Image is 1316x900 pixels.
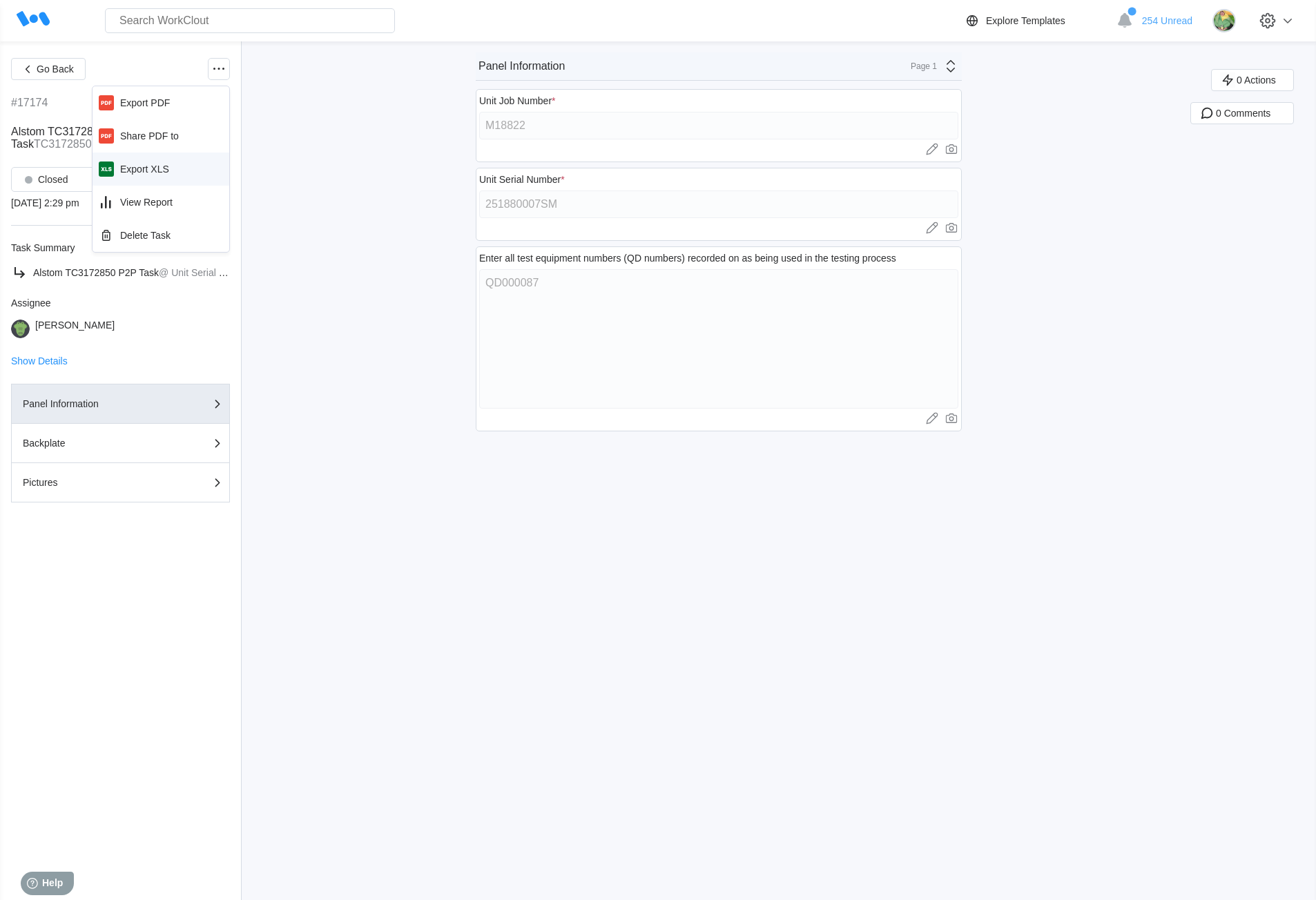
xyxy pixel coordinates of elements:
button: Show Details [11,356,68,366]
span: 254 Unread [1142,15,1192,26]
button: Go Back [11,58,86,80]
input: Search WorkClout [105,8,395,33]
div: Unit Job Number [479,95,556,106]
div: Unit Serial Number [479,174,565,185]
div: [DATE] 2:29 pm [11,197,230,208]
span: 0 Comments [1216,108,1270,118]
div: Enter all test equipment numbers (QD numbers) recorded on as being used in the testing process [479,253,896,264]
mark: @ Unit Serial Number [159,267,253,278]
input: Type here... [479,190,958,218]
button: 0 Actions [1211,69,1294,91]
div: Task Summary [11,242,230,253]
button: Backplate [11,424,230,463]
div: Panel Information [478,60,565,72]
span: 0 Actions [1237,75,1276,85]
div: Explore Templates [986,15,1065,26]
div: Panel Information [23,399,161,409]
div: Export XLS [120,164,169,175]
div: [PERSON_NAME] [35,320,115,338]
div: Page 1 [902,61,937,71]
span: Alstom TC3172850 P2P Task [33,267,159,278]
div: Share PDF to [120,130,179,141]
div: Export PDF [120,97,170,108]
a: Alstom TC3172850 P2P Task@ Unit Serial Number [11,264,230,281]
span: Go Back [37,64,74,74]
mark: TC3172850G07 [34,138,113,150]
div: Delete Task [120,230,171,241]
textarea: QD000087 [479,269,958,409]
button: Panel Information [11,384,230,424]
button: Pictures [11,463,230,502]
div: Closed [19,170,68,189]
div: Assignee [11,297,230,309]
button: 0 Comments [1190,102,1294,124]
a: Explore Templates [964,12,1110,29]
div: Backplate [23,438,161,448]
div: #17174 [11,97,48,109]
div: Pictures [23,478,161,487]
span: Alstom TC3172850 P2P Task [11,126,129,150]
img: gator.png [11,320,30,338]
div: View Report [120,197,173,208]
input: Type here... [479,112,958,139]
img: images.jpg [1212,9,1236,32]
